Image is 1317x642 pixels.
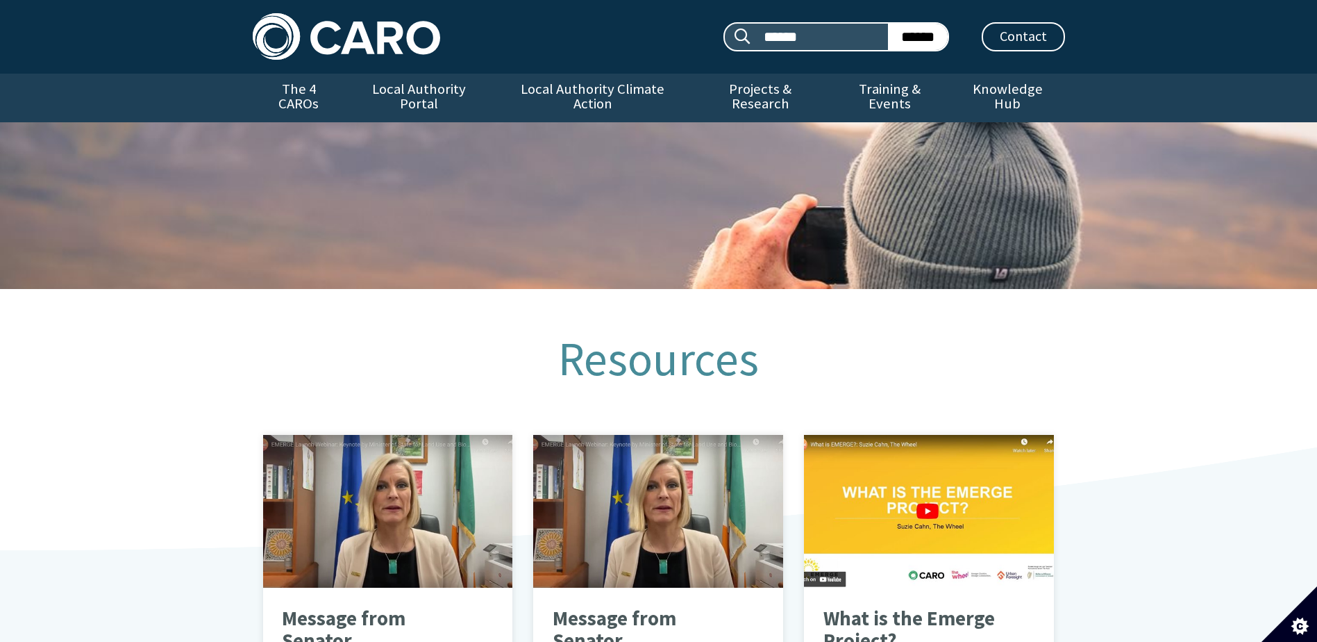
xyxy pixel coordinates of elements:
a: Local Authority Portal [345,74,494,122]
a: Contact [982,22,1065,51]
button: Set cookie preferences [1261,586,1317,642]
a: The 4 CAROs [253,74,345,122]
a: Knowledge Hub [950,74,1064,122]
img: Caro logo [253,13,440,60]
a: Local Authority Climate Action [494,74,691,122]
a: Training & Events [829,74,950,122]
h1: Resources [321,334,995,385]
a: Projects & Research [691,74,829,122]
